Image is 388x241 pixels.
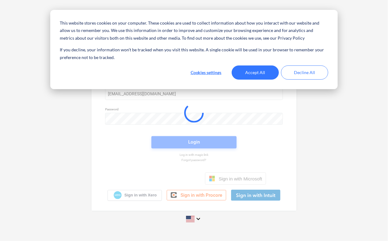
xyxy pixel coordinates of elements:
[281,65,328,80] button: Decline All
[60,19,328,42] p: This website stores cookies on your computer. These cookies are used to collect information about...
[232,65,279,80] button: Accept All
[50,10,338,89] div: Cookie banner
[60,46,328,61] p: If you decline, your information won’t be tracked when you visit this website. A single cookie wi...
[357,211,388,241] iframe: Chat Widget
[182,65,230,80] button: Cookies settings
[195,215,202,223] i: keyboard_arrow_down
